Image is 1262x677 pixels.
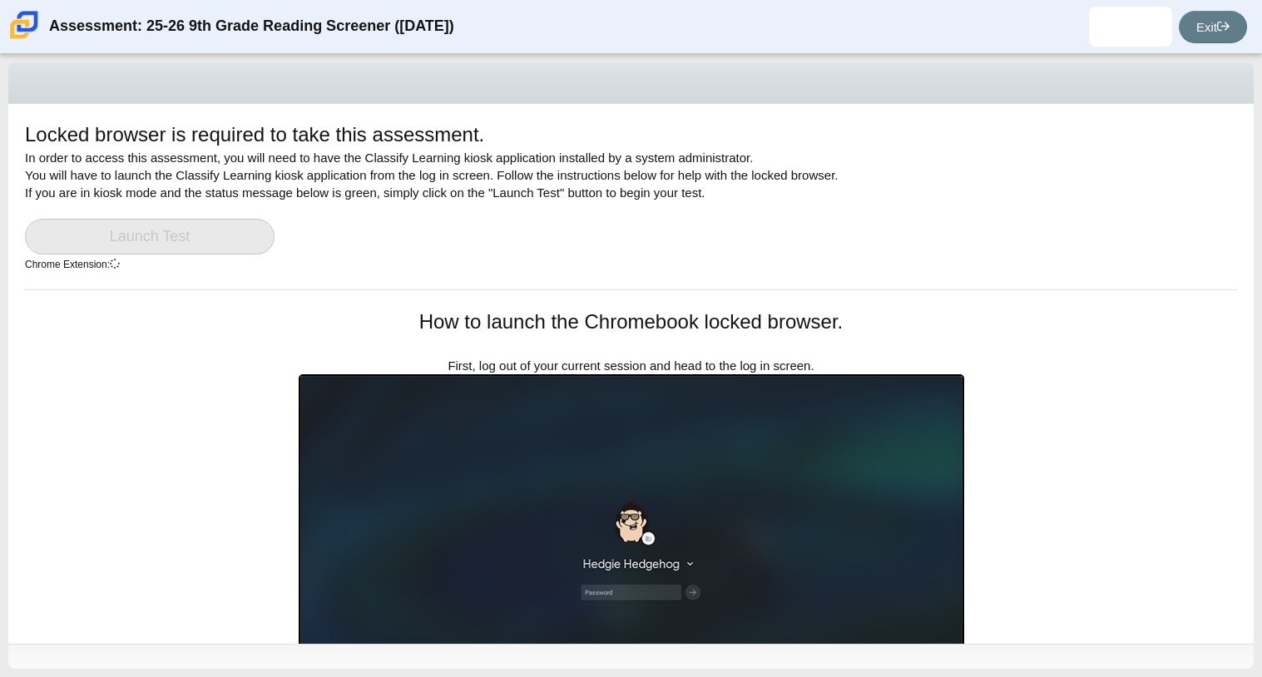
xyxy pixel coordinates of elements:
h1: Locked browser is required to take this assessment. [25,121,484,149]
small: Chrome Extension: [25,259,120,270]
img: Carmen School of Science & Technology [7,7,42,42]
a: Launch Test [25,219,275,254]
img: danielle.mack.gA5N1Q [1117,13,1144,40]
div: In order to access this assessment, you will need to have the Classify Learning kiosk application... [25,121,1237,289]
div: Assessment: 25-26 9th Grade Reading Screener ([DATE]) [49,7,454,47]
a: Carmen School of Science & Technology [7,31,42,45]
h1: How to launch the Chromebook locked browser. [299,308,964,336]
a: Exit [1179,11,1247,43]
